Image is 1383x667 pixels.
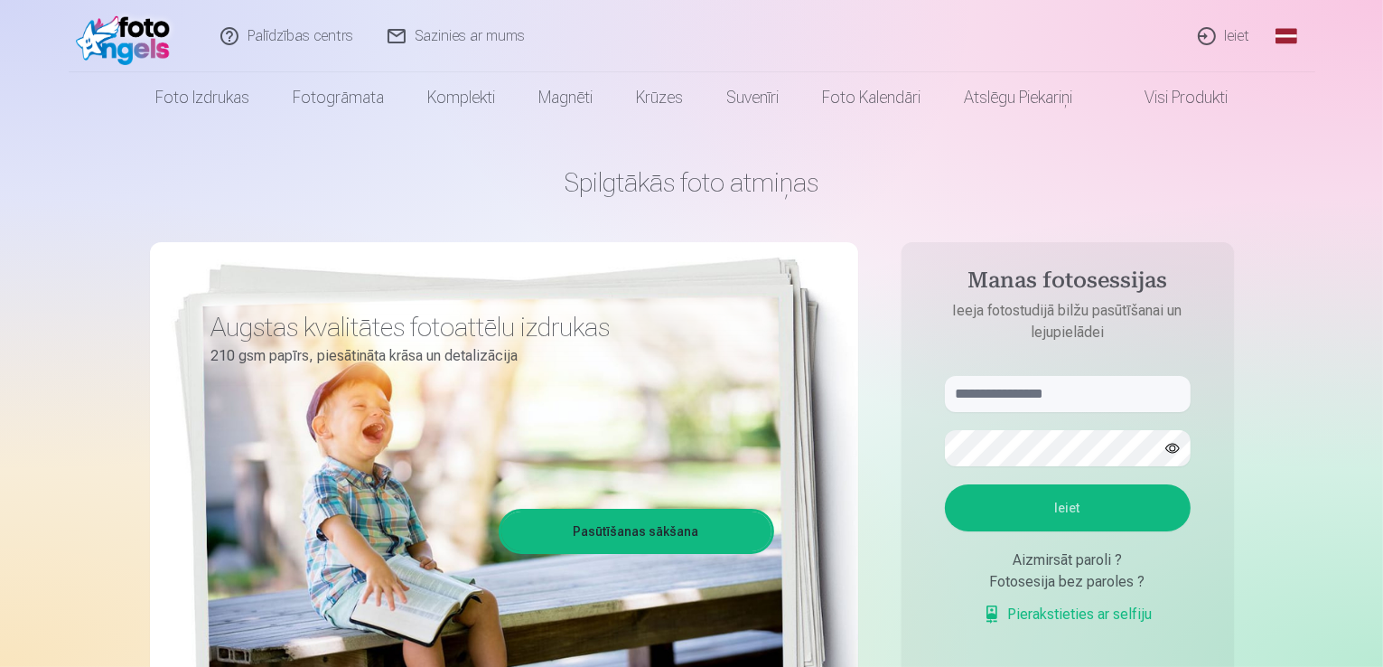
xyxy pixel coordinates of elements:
h4: Manas fotosessijas [927,268,1209,300]
a: Foto izdrukas [134,72,271,123]
a: Visi produkti [1094,72,1249,123]
a: Suvenīri [705,72,800,123]
h1: Spilgtākās foto atmiņas [150,166,1234,199]
a: Pasūtīšanas sākšana [501,512,771,551]
button: Ieiet [945,484,1191,531]
a: Atslēgu piekariņi [942,72,1094,123]
div: Aizmirsāt paroli ? [945,550,1191,571]
p: Ieeja fotostudijā bilžu pasūtīšanai un lejupielādei [927,300,1209,343]
a: Pierakstieties ar selfiju [983,604,1153,625]
a: Magnēti [517,72,614,123]
a: Krūzes [614,72,705,123]
a: Fotogrāmata [271,72,406,123]
img: /fa1 [76,7,180,65]
p: 210 gsm papīrs, piesātināta krāsa un detalizācija [211,343,761,369]
a: Foto kalendāri [800,72,942,123]
h3: Augstas kvalitātes fotoattēlu izdrukas [211,311,761,343]
a: Komplekti [406,72,517,123]
div: Fotosesija bez paroles ? [945,571,1191,593]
